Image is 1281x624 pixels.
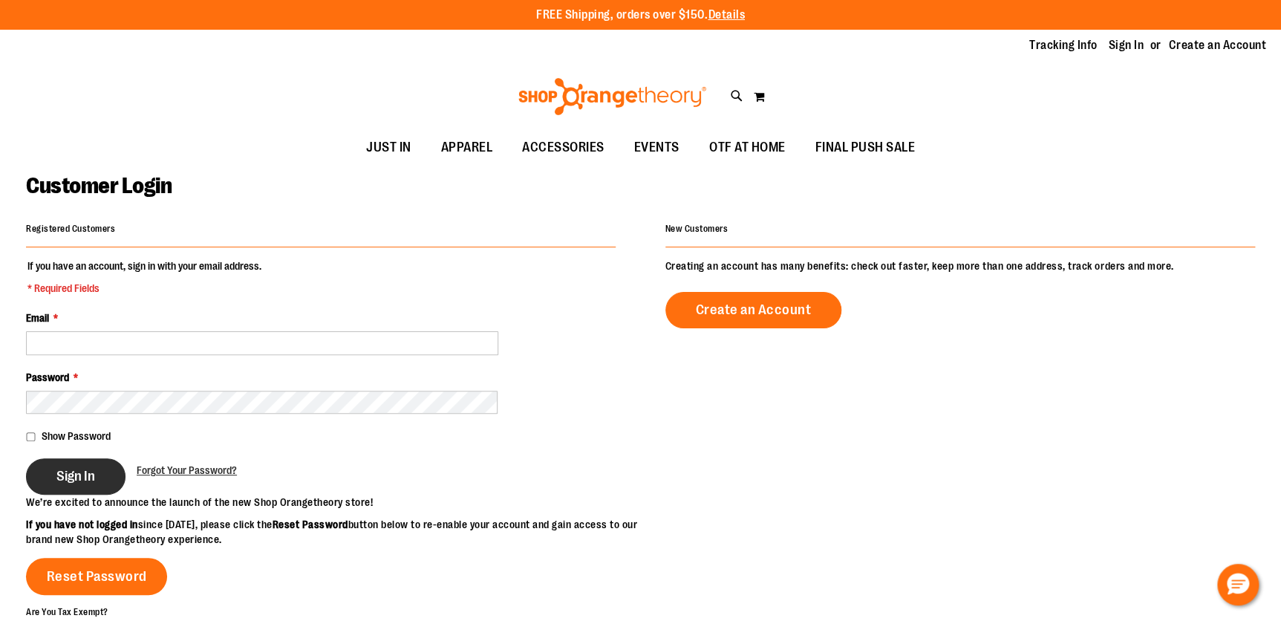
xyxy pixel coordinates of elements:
[26,173,172,198] span: Customer Login
[694,131,801,165] a: OTF AT HOME
[26,519,138,530] strong: If you have not logged in
[366,131,411,164] span: JUST IN
[522,131,604,164] span: ACCESSORIES
[137,464,237,476] span: Forgot Your Password?
[42,430,111,442] span: Show Password
[516,78,708,115] img: Shop Orangetheory
[27,281,261,296] span: * Required Fields
[619,131,694,165] a: EVENTS
[426,131,508,165] a: APPAREL
[26,495,641,510] p: We’re excited to announce the launch of the new Shop Orangetheory store!
[47,568,147,585] span: Reset Password
[56,468,95,484] span: Sign In
[26,558,167,595] a: Reset Password
[708,8,745,22] a: Details
[634,131,679,164] span: EVENTS
[665,259,1255,273] p: Creating an account has many benefits: check out faster, keep more than one address, track orders...
[1169,37,1267,53] a: Create an Account
[26,312,49,324] span: Email
[536,7,745,24] p: FREE Shipping, orders over $150.
[26,607,108,617] strong: Are You Tax Exempt?
[1109,37,1144,53] a: Sign In
[800,131,930,165] a: FINAL PUSH SALE
[1029,37,1098,53] a: Tracking Info
[665,224,728,234] strong: New Customers
[709,131,786,164] span: OTF AT HOME
[507,131,619,165] a: ACCESSORIES
[26,371,69,383] span: Password
[696,302,812,318] span: Create an Account
[26,517,641,547] p: since [DATE], please click the button below to re-enable your account and gain access to our bran...
[26,259,263,296] legend: If you have an account, sign in with your email address.
[815,131,915,164] span: FINAL PUSH SALE
[441,131,493,164] span: APPAREL
[26,458,126,495] button: Sign In
[351,131,426,165] a: JUST IN
[273,519,348,530] strong: Reset Password
[665,292,842,328] a: Create an Account
[137,463,237,478] a: Forgot Your Password?
[1217,564,1259,605] button: Hello, have a question? Let’s chat.
[26,224,115,234] strong: Registered Customers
